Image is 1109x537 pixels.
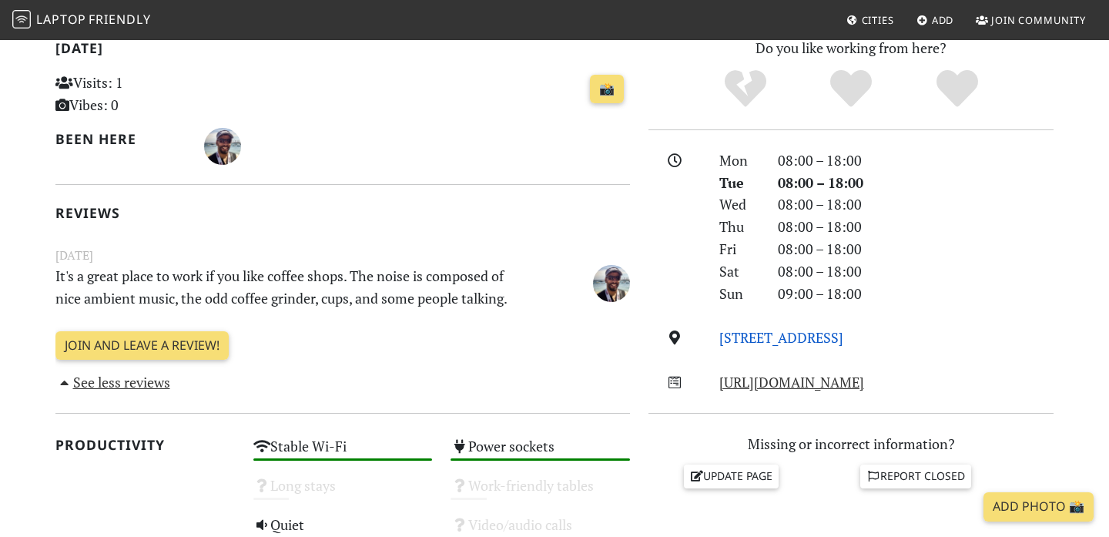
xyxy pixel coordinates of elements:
[710,238,769,260] div: Fri
[89,11,150,28] span: Friendly
[769,260,1063,283] div: 08:00 – 18:00
[719,373,864,391] a: [URL][DOMAIN_NAME]
[710,193,769,216] div: Wed
[719,328,843,347] a: [STREET_ADDRESS]
[593,272,630,290] span: Carlos Monteiro
[710,172,769,194] div: Tue
[692,68,799,110] div: No
[798,68,904,110] div: Yes
[593,265,630,302] img: 1065-carlos.jpg
[648,433,1054,455] p: Missing or incorrect information?
[840,6,900,34] a: Cities
[55,437,235,453] h2: Productivity
[244,434,442,473] div: Stable Wi-Fi
[46,246,639,265] small: [DATE]
[12,10,31,29] img: LaptopFriendly
[904,68,1010,110] div: Definitely!
[932,13,954,27] span: Add
[991,13,1086,27] span: Join Community
[590,75,624,104] a: 📸
[441,434,639,473] div: Power sockets
[55,72,235,116] p: Visits: 1 Vibes: 0
[769,216,1063,238] div: 08:00 – 18:00
[55,131,186,147] h2: Been here
[441,473,639,512] div: Work-friendly tables
[862,13,894,27] span: Cities
[710,149,769,172] div: Mon
[55,205,630,221] h2: Reviews
[983,492,1094,522] a: Add Photo 📸
[55,373,170,391] a: See less reviews
[860,465,971,488] a: Report closed
[36,11,86,28] span: Laptop
[55,331,229,361] a: Join and leave a review!
[710,260,769,283] div: Sat
[12,7,151,34] a: LaptopFriendly LaptopFriendly
[55,40,630,62] h2: [DATE]
[710,216,769,238] div: Thu
[684,465,779,488] a: Update page
[769,193,1063,216] div: 08:00 – 18:00
[244,473,442,512] div: Long stays
[204,128,241,165] img: 1065-carlos.jpg
[769,238,1063,260] div: 08:00 – 18:00
[769,283,1063,305] div: 09:00 – 18:00
[769,172,1063,194] div: 08:00 – 18:00
[46,265,541,310] p: It's a great place to work if you like coffee shops. The noise is composed of nice ambient music,...
[648,37,1054,59] p: Do you like working from here?
[910,6,960,34] a: Add
[204,136,241,154] span: Carlos Monteiro
[769,149,1063,172] div: 08:00 – 18:00
[710,283,769,305] div: Sun
[970,6,1092,34] a: Join Community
